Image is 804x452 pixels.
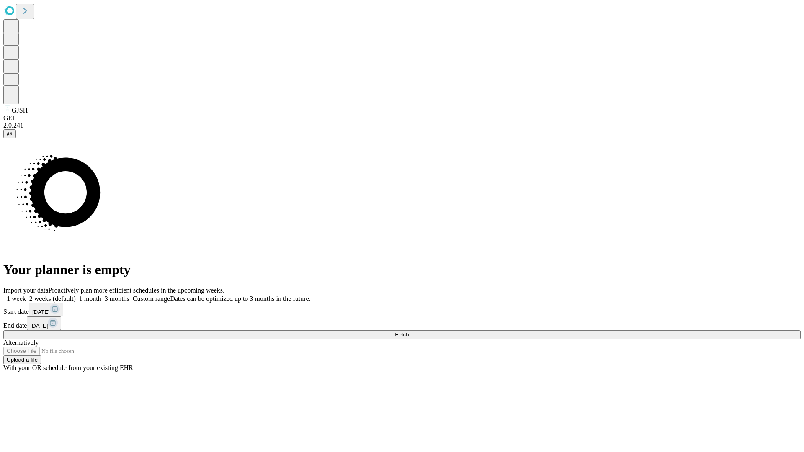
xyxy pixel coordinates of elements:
div: End date [3,316,801,330]
button: @ [3,129,16,138]
button: Fetch [3,330,801,339]
button: Upload a file [3,355,41,364]
span: Proactively plan more efficient schedules in the upcoming weeks. [49,287,224,294]
span: 3 months [105,295,129,302]
span: Alternatively [3,339,39,346]
span: [DATE] [30,323,48,329]
span: Fetch [395,331,409,338]
span: [DATE] [32,309,50,315]
span: 1 month [79,295,101,302]
span: 1 week [7,295,26,302]
div: 2.0.241 [3,122,801,129]
span: @ [7,131,13,137]
button: [DATE] [27,316,61,330]
div: GEI [3,114,801,122]
span: Dates can be optimized up to 3 months in the future. [170,295,310,302]
span: 2 weeks (default) [29,295,76,302]
span: Custom range [133,295,170,302]
div: Start date [3,303,801,316]
h1: Your planner is empty [3,262,801,277]
button: [DATE] [29,303,63,316]
span: With your OR schedule from your existing EHR [3,364,133,371]
span: Import your data [3,287,49,294]
span: GJSH [12,107,28,114]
